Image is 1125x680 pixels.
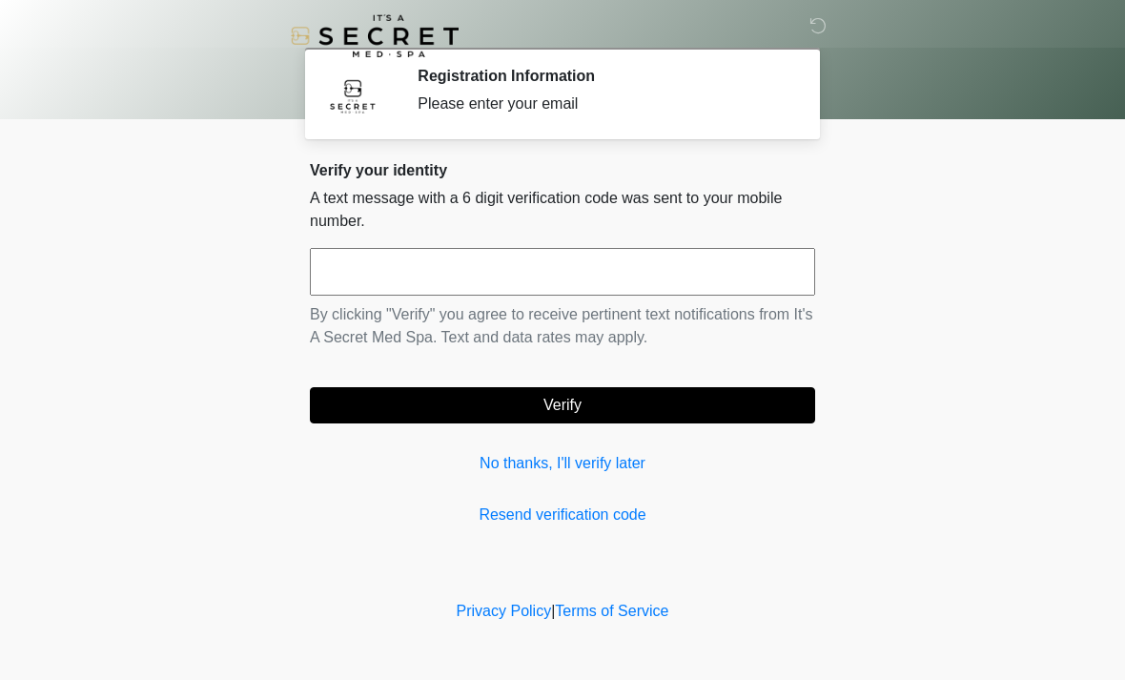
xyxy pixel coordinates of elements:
[418,67,787,85] h2: Registration Information
[310,303,815,349] p: By clicking "Verify" you agree to receive pertinent text notifications from It's A Secret Med Spa...
[310,387,815,423] button: Verify
[457,603,552,619] a: Privacy Policy
[551,603,555,619] a: |
[310,187,815,233] p: A text message with a 6 digit verification code was sent to your mobile number.
[324,67,381,124] img: Agent Avatar
[310,504,815,526] a: Resend verification code
[418,93,787,115] div: Please enter your email
[555,603,668,619] a: Terms of Service
[310,161,815,179] h2: Verify your identity
[291,14,459,57] img: It's A Secret Med Spa Logo
[310,452,815,475] a: No thanks, I'll verify later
